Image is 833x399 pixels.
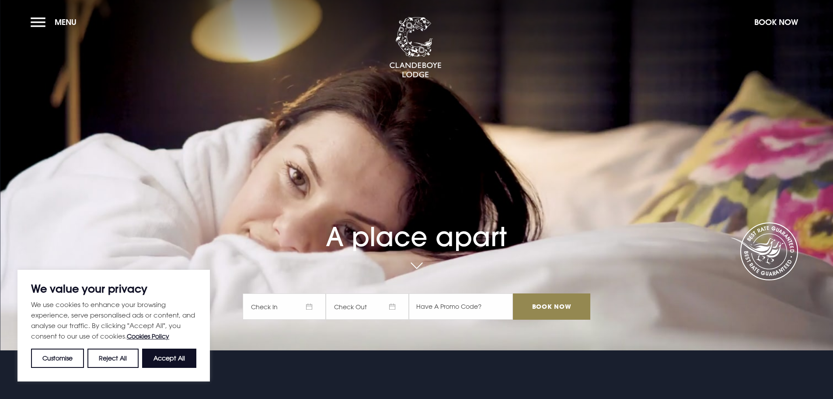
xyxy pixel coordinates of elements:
[326,293,409,320] span: Check Out
[31,13,81,32] button: Menu
[17,270,210,381] div: We value your privacy
[142,349,196,368] button: Accept All
[127,332,169,340] a: Cookies Policy
[243,293,326,320] span: Check In
[31,299,196,342] p: We use cookies to enhance your browsing experience, serve personalised ads or content, and analys...
[513,293,590,320] input: Book Now
[409,293,513,320] input: Have A Promo Code?
[55,17,77,27] span: Menu
[243,197,590,252] h1: A place apart
[31,349,84,368] button: Customise
[31,283,196,294] p: We value your privacy
[389,17,442,78] img: Clandeboye Lodge
[750,13,802,32] button: Book Now
[87,349,138,368] button: Reject All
